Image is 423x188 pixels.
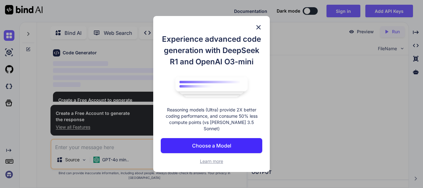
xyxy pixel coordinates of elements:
[171,74,252,101] img: bind logo
[200,158,223,164] span: Learn more
[161,138,262,153] button: Choose a Model
[161,34,262,67] h1: Experience advanced code generation with DeepSeek R1 and OpenAI O3-mini
[255,24,262,31] img: close
[161,107,262,132] p: Reasoning models (Ultra) provide 2X better coding performance, and consume 50% less compute point...
[192,142,231,149] p: Choose a Model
